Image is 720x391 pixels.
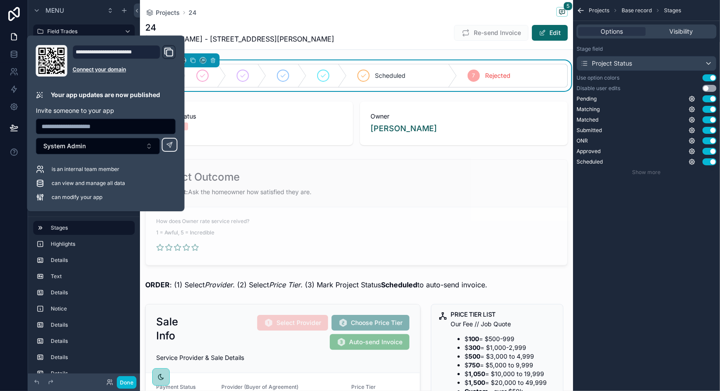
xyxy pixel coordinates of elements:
div: scrollable content [28,217,140,374]
label: Highlights [51,241,131,248]
span: Visibility [669,27,693,36]
label: Disable user edits [577,85,620,92]
span: Matched [577,116,598,123]
span: Rejected [485,71,510,80]
span: can view and manage all data [52,180,125,187]
span: Scheduled [577,158,603,165]
label: Text [51,273,131,280]
span: is an internal team member [52,166,119,173]
p: Your app updates are now published [51,91,160,99]
label: Details [51,354,131,361]
a: Field Trades [33,24,135,38]
span: Submitted [577,127,602,134]
label: Stage field [577,45,603,52]
label: Details [51,370,131,377]
span: Stages [664,7,681,14]
span: Scheduled [375,71,405,80]
span: Menu [45,6,64,15]
label: Details [51,321,131,328]
label: Field Trades [47,28,117,35]
label: Details [51,257,131,264]
a: Connect your domain [73,66,176,73]
a: 24 [189,8,196,17]
button: 5 [556,7,568,18]
label: Use option colors [577,74,619,81]
div: Project Status [580,59,632,68]
span: Show more [633,169,661,175]
span: Matching [577,106,600,113]
span: Base record [622,7,652,14]
button: Done [117,376,136,389]
span: can modify your app [52,194,102,201]
button: Edit [532,25,568,41]
label: Details [51,338,131,345]
span: 7 [472,72,475,79]
button: Project Status [577,56,717,71]
span: Projects [156,8,180,17]
button: Select Button [36,138,160,154]
span: Approved [577,148,601,155]
span: ONR [577,137,588,144]
span: [PERSON_NAME] - [STREET_ADDRESS][PERSON_NAME] [145,34,334,44]
label: Stages [51,224,128,231]
label: Details [51,289,131,296]
span: System Admin [43,142,86,150]
span: Pending [577,95,597,102]
h1: 24 [145,21,334,34]
a: Projects [145,8,180,17]
span: Options [601,27,623,36]
span: 5 [563,2,573,10]
span: Projects [589,7,609,14]
div: Domain and Custom Link [73,45,176,77]
label: Notice [51,305,131,312]
p: Invite someone to your app [36,106,176,115]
